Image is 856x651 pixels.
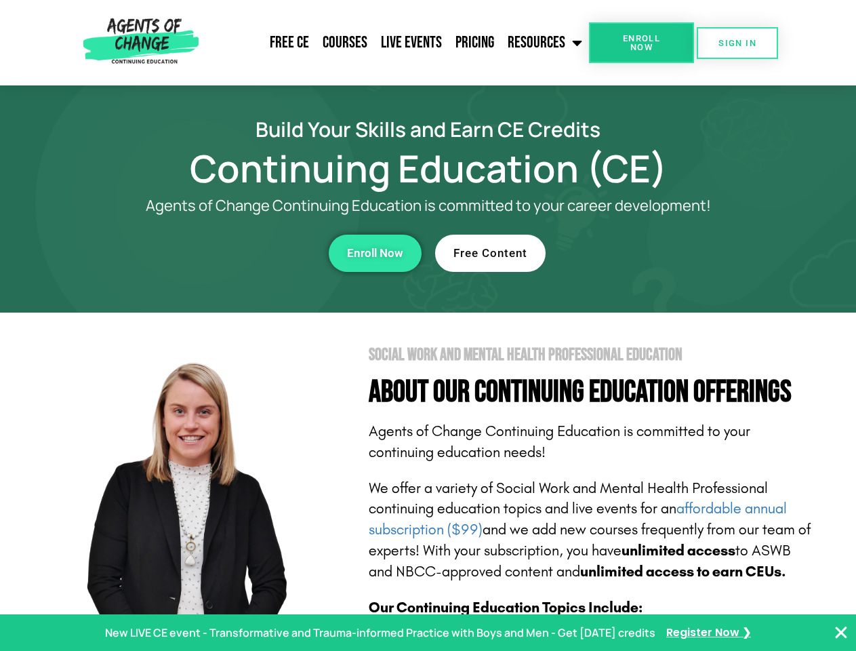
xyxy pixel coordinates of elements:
[263,26,316,60] a: Free CE
[621,542,735,559] b: unlimited access
[718,39,756,47] span: SIGN IN
[96,197,760,214] p: Agents of Change Continuing Education is committed to your career development!
[42,153,815,184] h1: Continuing Education (CE)
[374,26,449,60] a: Live Events
[833,625,849,641] button: Close Banner
[611,34,672,52] span: Enroll Now
[453,248,527,259] span: Free Content
[347,248,403,259] span: Enroll Now
[580,563,786,580] b: unlimited access to earn CEUs.
[435,235,546,272] a: Free Content
[369,347,815,363] h2: Social Work and Mental Health Professional Education
[105,623,655,643] p: New LIVE CE event - Transformative and Trauma-informed Practice with Boys and Men - Get [DATE] cr...
[369,377,815,408] h4: About Our Continuing Education Offerings
[501,26,589,60] a: Resources
[369,478,815,583] p: We offer a variety of Social Work and Mental Health Professional continuing education topics and ...
[329,235,422,272] a: Enroll Now
[449,26,501,60] a: Pricing
[369,599,643,616] b: Our Continuing Education Topics Include:
[204,26,589,60] nav: Menu
[589,22,694,63] a: Enroll Now
[42,119,815,139] h2: Build Your Skills and Earn CE Credits
[697,27,778,59] a: SIGN IN
[666,623,751,643] a: Register Now ❯
[316,26,374,60] a: Courses
[369,422,750,461] span: Agents of Change Continuing Education is committed to your continuing education needs!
